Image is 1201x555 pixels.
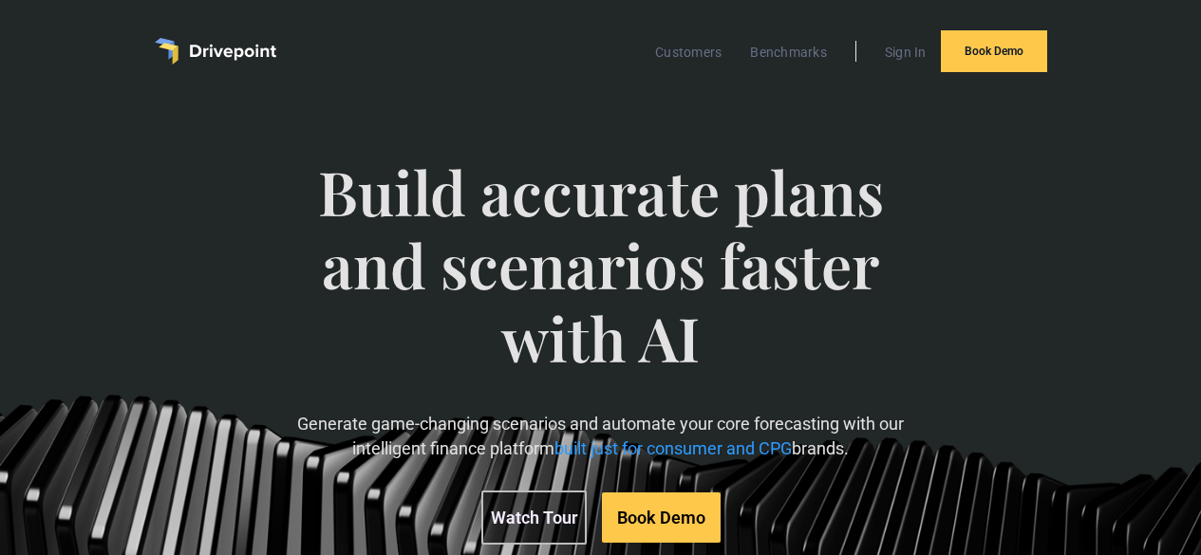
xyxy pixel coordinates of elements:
[481,490,587,545] a: Watch Tour
[741,40,836,65] a: Benchmarks
[875,40,936,65] a: Sign In
[646,40,731,65] a: Customers
[155,38,276,65] a: home
[602,492,721,543] a: Book Demo
[263,412,938,459] p: Generate game-changing scenarios and automate your core forecasting with our intelligent finance ...
[554,438,792,458] span: built just for consumer and CPG
[941,30,1047,72] a: Book Demo
[263,156,938,412] span: Build accurate plans and scenarios faster with AI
